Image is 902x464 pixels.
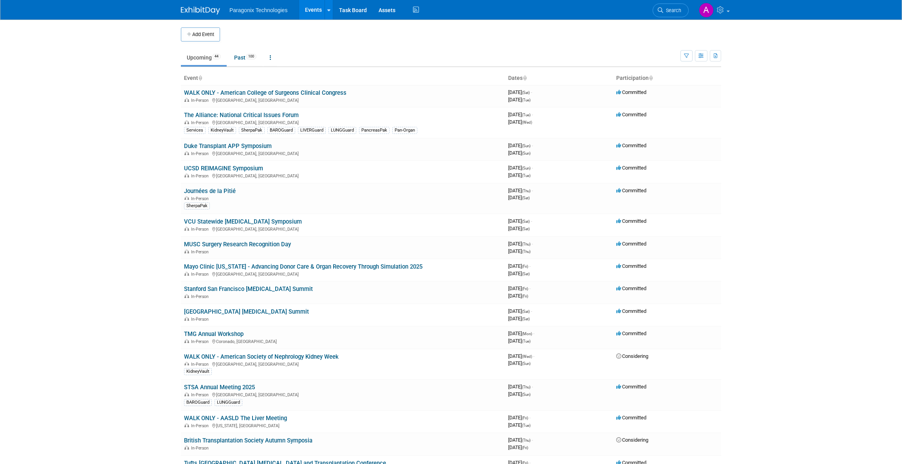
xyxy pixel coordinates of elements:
img: In-Person Event [184,173,189,177]
span: In-Person [191,120,211,125]
span: (Fri) [522,264,528,269]
img: In-Person Event [184,362,189,366]
div: BAROGuard [267,127,295,134]
span: - [533,353,534,359]
span: [DATE] [508,241,533,247]
button: Add Event [181,27,220,42]
span: (Thu) [522,438,530,442]
span: (Thu) [522,242,530,246]
span: Considering [616,437,648,443]
a: WALK ONLY - American College of Surgeons Clinical Congress [184,89,346,96]
span: [DATE] [508,285,530,291]
img: In-Person Event [184,249,189,253]
img: In-Person Event [184,392,189,396]
span: Committed [616,112,646,117]
span: [DATE] [508,97,530,103]
span: 44 [212,54,221,60]
span: [DATE] [508,330,534,336]
span: (Fri) [522,416,528,420]
img: In-Person Event [184,423,189,427]
span: [DATE] [508,422,530,428]
img: In-Person Event [184,98,189,102]
a: Duke Transplant APP Symposium [184,143,272,150]
div: [GEOGRAPHIC_DATA], [GEOGRAPHIC_DATA] [184,119,502,125]
div: Coronado, [GEOGRAPHIC_DATA] [184,338,502,344]
span: (Sat) [522,219,530,224]
a: Sort by Participation Type [649,75,653,81]
a: UCSD REIMAGINE Symposium [184,165,263,172]
span: [DATE] [508,384,533,390]
a: British Transplantation Society Autumn Symposia [184,437,312,444]
a: Upcoming44 [181,50,227,65]
span: [DATE] [508,89,532,95]
div: SherpaPak [239,127,265,134]
a: [GEOGRAPHIC_DATA] [MEDICAL_DATA] Summit [184,308,309,315]
a: STSA Annual Meeting 2025 [184,384,255,391]
span: [DATE] [508,172,530,178]
span: [DATE] [508,218,532,224]
div: Services [184,127,206,134]
img: In-Person Event [184,294,189,298]
span: In-Person [191,151,211,156]
span: [DATE] [508,248,530,254]
span: (Sat) [522,317,530,321]
span: - [532,165,533,171]
span: (Thu) [522,189,530,193]
div: [GEOGRAPHIC_DATA], [GEOGRAPHIC_DATA] [184,361,502,367]
span: - [532,437,533,443]
span: [DATE] [508,437,533,443]
a: WALK ONLY - American Society of Nephrology Kidney Week [184,353,339,360]
div: [GEOGRAPHIC_DATA], [GEOGRAPHIC_DATA] [184,226,502,232]
span: Search [663,7,681,13]
a: TMG Annual Workshop [184,330,244,338]
div: Pan-Organ [392,127,417,134]
a: WALK ONLY - AASLD The Liver Meeting [184,415,287,422]
span: - [532,241,533,247]
span: [DATE] [508,165,533,171]
span: [DATE] [508,360,530,366]
img: In-Person Event [184,317,189,321]
span: In-Person [191,423,211,428]
span: [DATE] [508,338,530,344]
span: - [533,330,534,336]
div: PancreasPak [359,127,390,134]
span: - [532,188,533,193]
span: (Tue) [522,339,530,343]
th: Participation [613,72,721,85]
span: [DATE] [508,226,530,231]
a: Mayo Clinic [US_STATE] - Advancing Donor Care & Organ Recovery Through Simulation 2025 [184,263,422,270]
span: In-Person [191,339,211,344]
span: - [532,112,533,117]
span: (Fri) [522,287,528,291]
span: (Sat) [522,227,530,231]
img: In-Person Event [184,151,189,155]
span: Committed [616,188,646,193]
span: - [531,308,532,314]
span: Paragonix Technologies [229,7,287,13]
span: - [532,143,533,148]
span: (Sun) [522,144,530,148]
a: VCU Statewide [MEDICAL_DATA] Symposium [184,218,302,225]
span: [DATE] [508,143,533,148]
span: In-Person [191,249,211,255]
img: In-Person Event [184,227,189,231]
a: Sort by Start Date [523,75,527,81]
span: (Fri) [522,294,528,298]
span: (Wed) [522,354,532,359]
div: LUNGGuard [215,399,242,406]
div: LUNGGuard [328,127,356,134]
div: KidneyVault [208,127,236,134]
span: In-Person [191,446,211,451]
span: [DATE] [508,188,533,193]
a: Sort by Event Name [198,75,202,81]
span: Committed [616,415,646,421]
span: (Sun) [522,361,530,366]
div: [GEOGRAPHIC_DATA], [GEOGRAPHIC_DATA] [184,97,502,103]
a: Past100 [228,50,262,65]
span: In-Person [191,196,211,201]
span: (Sat) [522,272,530,276]
div: [US_STATE], [GEOGRAPHIC_DATA] [184,422,502,428]
span: Committed [616,143,646,148]
span: - [532,384,533,390]
a: Search [653,4,689,17]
